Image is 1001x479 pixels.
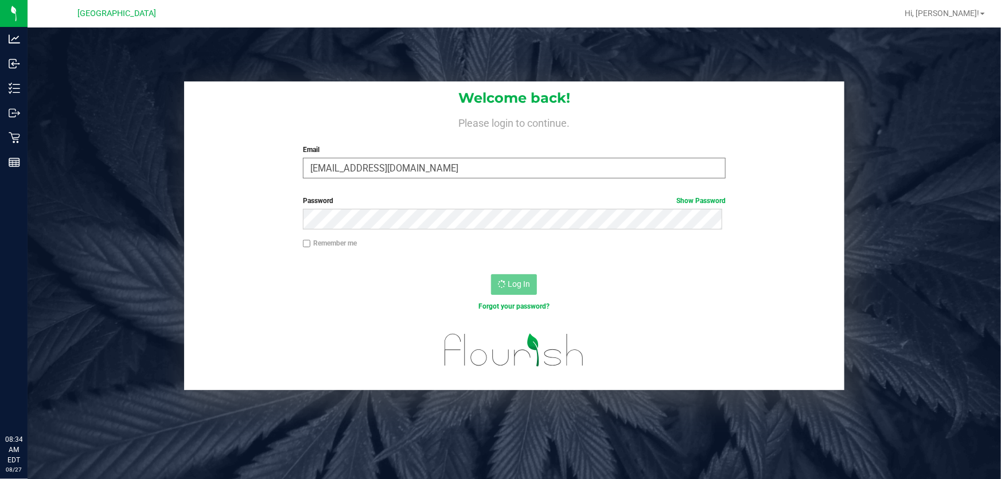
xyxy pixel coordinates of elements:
inline-svg: Reports [9,157,20,168]
img: flourish_logo.svg [432,324,597,377]
p: 08/27 [5,465,22,474]
span: Hi, [PERSON_NAME]! [905,9,979,18]
h1: Welcome back! [184,91,844,106]
a: Forgot your password? [478,302,550,310]
p: 08:34 AM EDT [5,434,22,465]
span: Log In [508,279,530,289]
label: Remember me [303,238,357,248]
a: Show Password [676,197,726,205]
span: [GEOGRAPHIC_DATA] [78,9,157,18]
inline-svg: Inventory [9,83,20,94]
label: Email [303,145,726,155]
span: Password [303,197,333,205]
input: Remember me [303,240,311,248]
button: Log In [491,274,537,295]
inline-svg: Retail [9,132,20,143]
inline-svg: Analytics [9,33,20,45]
inline-svg: Inbound [9,58,20,69]
h4: Please login to continue. [184,115,844,128]
inline-svg: Outbound [9,107,20,119]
